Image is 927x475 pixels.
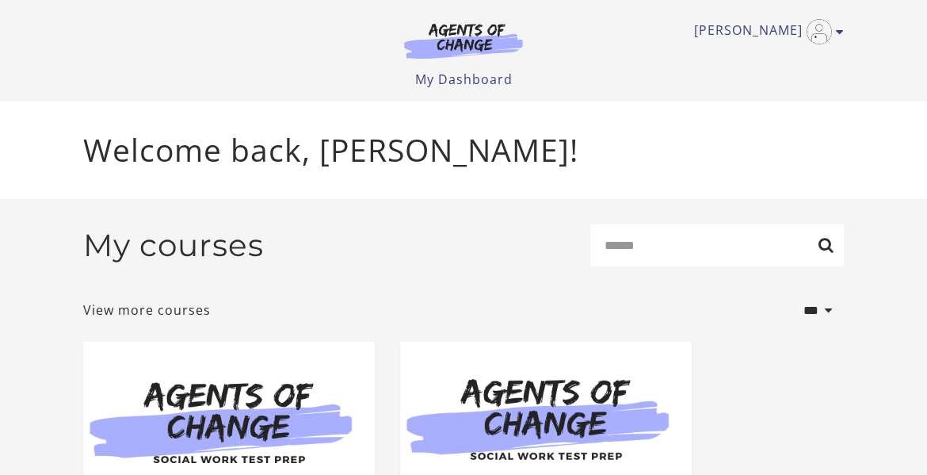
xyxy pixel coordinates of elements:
[83,127,844,174] p: Welcome back, [PERSON_NAME]!
[415,71,513,88] a: My Dashboard
[694,19,836,44] a: Toggle menu
[387,22,540,59] img: Agents of Change Logo
[83,227,264,264] h2: My courses
[83,301,211,320] a: View more courses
